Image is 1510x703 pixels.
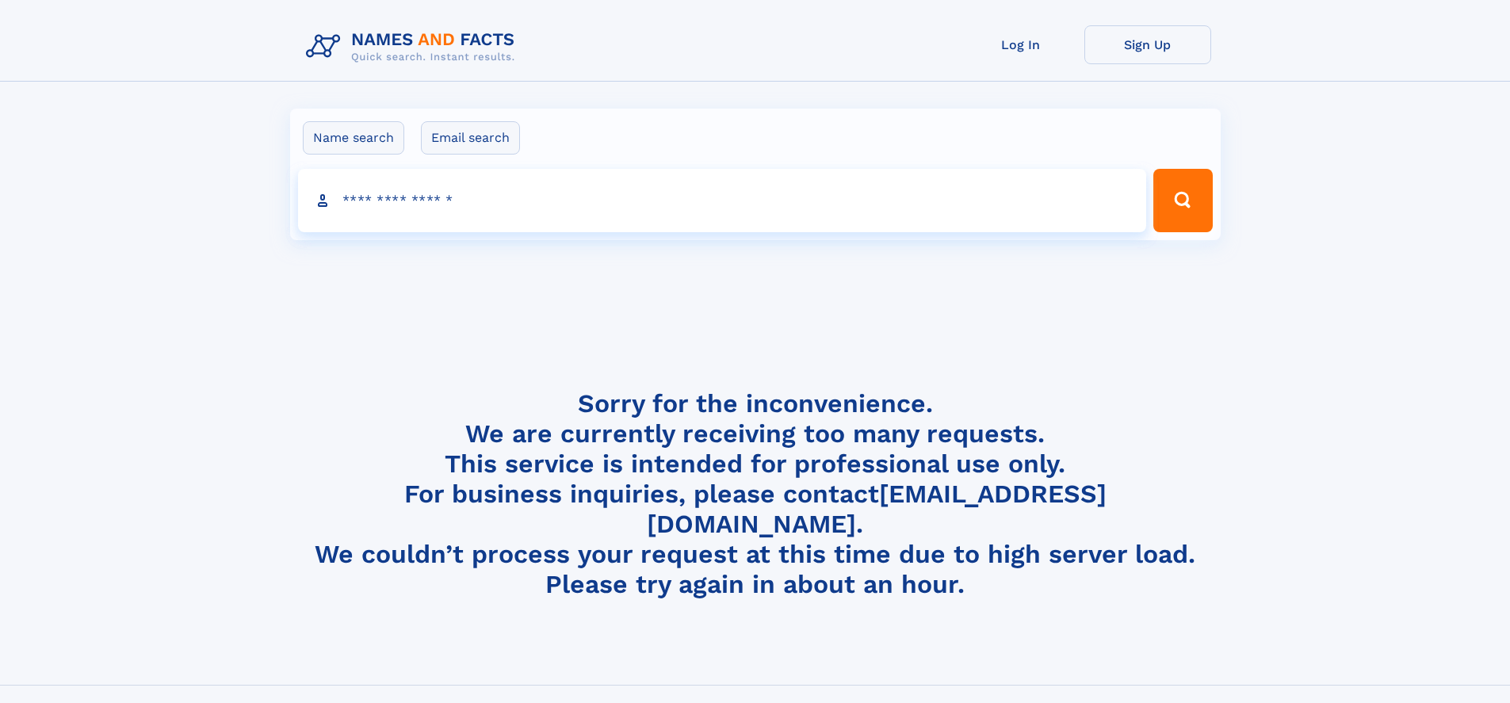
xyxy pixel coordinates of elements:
[421,121,520,155] label: Email search
[647,479,1107,539] a: [EMAIL_ADDRESS][DOMAIN_NAME]
[1084,25,1211,64] a: Sign Up
[300,388,1211,600] h4: Sorry for the inconvenience. We are currently receiving too many requests. This service is intend...
[298,169,1147,232] input: search input
[958,25,1084,64] a: Log In
[303,121,404,155] label: Name search
[1153,169,1212,232] button: Search Button
[300,25,528,68] img: Logo Names and Facts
